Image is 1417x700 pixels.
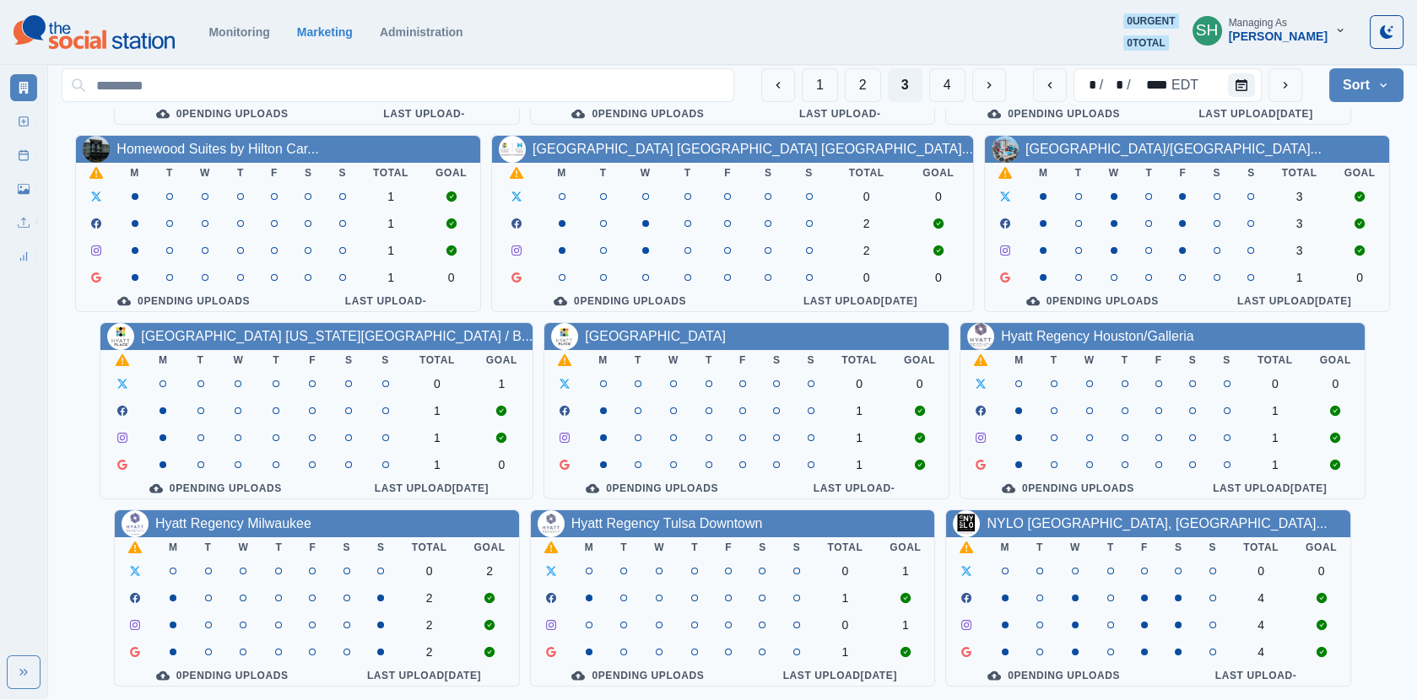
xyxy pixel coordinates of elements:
div: 1 [417,458,457,471]
div: 4 [1243,591,1279,605]
div: 2 [843,244,890,257]
button: Managing As[PERSON_NAME] [1179,13,1360,47]
th: S [1209,350,1244,370]
div: 1 [841,404,877,417]
div: 0 [417,377,457,390]
div: 0 [917,271,960,284]
div: 1 [827,591,863,605]
th: F [1166,163,1199,183]
div: 0 [843,271,890,284]
div: time zone [1170,75,1200,95]
div: 0 Pending Uploads [128,107,316,121]
button: Page 3 [888,68,922,102]
th: S [330,350,366,370]
th: T [1108,350,1142,370]
th: Total [398,537,461,557]
div: Last Upload [DATE] [759,669,921,682]
th: T [583,163,624,183]
th: T [621,350,655,370]
th: Goal [1292,537,1350,557]
th: M [1001,350,1037,370]
th: T [262,537,295,557]
th: W [655,350,692,370]
div: 0 Pending Uploads [558,482,746,495]
div: 0 [827,618,863,632]
div: 0 [1243,564,1279,578]
th: W [624,163,668,183]
div: 3 [1282,217,1317,230]
img: 1025272730960138 [992,136,1019,163]
div: 0 [841,377,877,390]
div: 1 [1257,458,1293,471]
div: 3 [1282,244,1317,257]
div: Last Upload [DATE] [1189,482,1351,495]
th: Total [828,350,890,370]
img: 219738745236611 [107,323,134,350]
th: T [1132,163,1166,183]
th: W [187,163,224,183]
div: 3 [1282,190,1317,203]
div: 0 [917,190,960,203]
button: Toggle Mode [1370,15,1403,49]
th: Goal [422,163,480,183]
th: T [1037,350,1071,370]
img: 176881682583 [953,510,980,537]
div: 1 [841,458,877,471]
th: M [144,350,183,370]
div: day [1105,75,1125,95]
a: NYLO [GEOGRAPHIC_DATA], [GEOGRAPHIC_DATA]... [987,516,1327,530]
th: S [325,163,360,183]
a: [GEOGRAPHIC_DATA] [585,329,726,343]
div: 1 [373,217,408,230]
img: 128792277159098 [122,510,149,537]
a: [GEOGRAPHIC_DATA]/[GEOGRAPHIC_DATA]... [1025,142,1322,156]
th: S [788,163,829,183]
th: Total [1244,350,1306,370]
div: 1 [417,431,457,444]
div: Last Upload [DATE] [343,482,519,495]
div: 1 [1257,404,1293,417]
a: Hyatt Regency Tulsa Downtown [571,516,763,530]
a: Review Summary [10,243,37,270]
a: Post Schedule [10,142,37,169]
div: Last Upload [DATE] [761,294,960,308]
div: year [1133,75,1170,95]
img: 2165605250355329 [499,136,526,163]
a: Uploads [10,209,37,236]
th: Goal [876,537,934,557]
div: Last Upload - [343,107,505,121]
th: T [182,350,219,370]
div: 1 [827,645,863,659]
img: 386450117895078 [83,136,110,163]
div: 2 [474,564,506,578]
span: 0 total [1123,35,1169,51]
div: Last Upload - [305,294,467,308]
div: Last Upload [DATE] [1213,294,1375,308]
th: T [224,163,257,183]
div: 0 Pending Uploads [128,669,316,682]
div: 1 [417,404,457,417]
span: 0 urgent [1123,13,1178,29]
div: 2 [843,217,890,230]
th: T [1094,537,1128,557]
th: S [760,350,794,370]
th: T [607,537,641,557]
th: S [748,163,788,183]
th: W [1095,163,1133,183]
th: T [668,163,708,183]
th: T [258,350,295,370]
div: 1 [1257,431,1293,444]
div: 0 [1344,271,1376,284]
div: 1 [841,431,877,444]
th: Goal [890,350,949,370]
div: 0 Pending Uploads [544,107,733,121]
th: M [585,350,621,370]
div: 0 [843,190,890,203]
div: 1 [484,377,519,390]
a: Marketing Summary [10,74,37,101]
th: M [540,163,583,183]
div: 1 [373,271,408,284]
div: 0 [1306,564,1337,578]
th: S [1176,350,1210,370]
th: S [364,537,398,557]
